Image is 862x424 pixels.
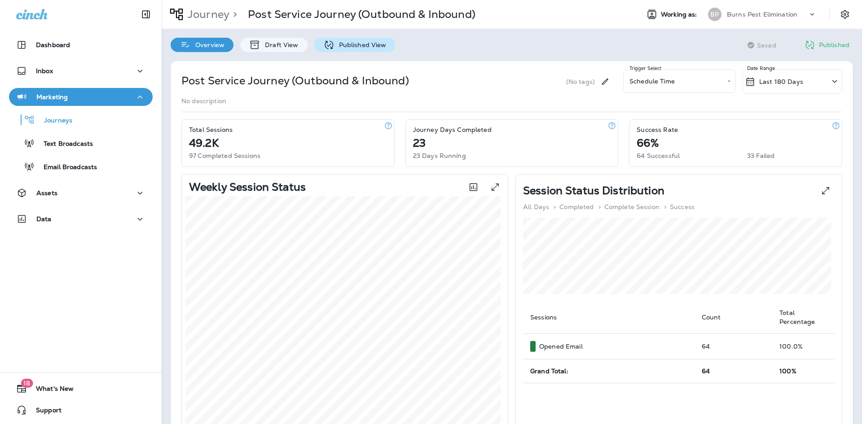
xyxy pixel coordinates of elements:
p: All Days [523,203,549,210]
p: Opened Email [539,343,583,350]
p: > [664,203,666,210]
p: 64 Successful [637,152,680,159]
p: Journey [184,8,229,21]
p: Date Range [747,65,776,72]
p: > [554,203,556,210]
button: Journeys [9,110,153,129]
button: 18What's New [9,380,153,398]
button: Collapse Sidebar [133,5,158,23]
p: Overview [191,41,224,48]
button: Support [9,401,153,419]
p: > [229,8,237,21]
p: 66% [637,140,658,147]
span: Support [27,407,62,417]
th: Sessions [523,301,695,334]
p: 33 Failed [747,152,774,159]
span: 100% [779,367,796,375]
p: Success Rate [637,126,678,133]
p: 23 Days Running [413,152,466,159]
p: Published [819,41,849,48]
p: Burns Pest Elimination [727,11,797,18]
span: 64 [702,367,710,375]
button: Text Broadcasts [9,134,153,153]
p: Data [36,215,52,223]
p: Weekly Session Status [189,184,306,191]
p: Journey Days Completed [413,126,492,133]
td: 64 [695,334,773,359]
span: What's New [27,385,74,396]
p: Inbox [36,67,53,74]
p: Journeys [35,117,72,125]
p: Session Status Distribution [523,187,664,194]
p: Assets [36,189,57,197]
p: 23 [413,140,426,147]
div: Schedule Time [623,69,735,93]
span: Grand Total: [530,367,568,375]
div: Edit [597,69,613,94]
p: Total Sessions [189,126,233,133]
td: 100.0 % [772,334,835,359]
button: Toggle between session count and session percentage [464,178,483,196]
p: Email Broadcasts [35,163,97,172]
p: Draft View [260,41,298,48]
p: Last 180 Days [759,78,803,85]
p: > [598,203,601,210]
span: Working as: [661,11,699,18]
p: Complete Session [604,203,660,210]
button: Settings [837,6,853,22]
button: Data [9,210,153,228]
p: Completed [559,203,594,210]
p: 49.2K [189,140,219,147]
button: Inbox [9,62,153,80]
th: Total Percentage [772,301,835,334]
p: Marketing [36,93,68,101]
p: Post Service Journey (Outbound & Inbound) [248,8,475,21]
p: No description [181,97,226,105]
button: View graph expanded to full screen [486,178,504,196]
label: Trigger Select [629,65,662,72]
button: Email Broadcasts [9,157,153,176]
p: Dashboard [36,41,70,48]
p: Success [670,203,695,210]
div: BP [708,8,721,21]
span: Saved [757,42,776,49]
p: Published View [334,41,387,48]
button: Marketing [9,88,153,106]
button: Dashboard [9,36,153,54]
p: 97 Completed Sessions [189,152,260,159]
p: Post Service Journey (Outbound & Inbound) [181,74,409,88]
button: View Pie expanded to full screen [817,182,835,200]
span: 18 [21,379,33,388]
button: Assets [9,184,153,202]
th: Count [695,301,773,334]
p: (No tags) [566,78,595,85]
p: Text Broadcasts [35,140,93,149]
